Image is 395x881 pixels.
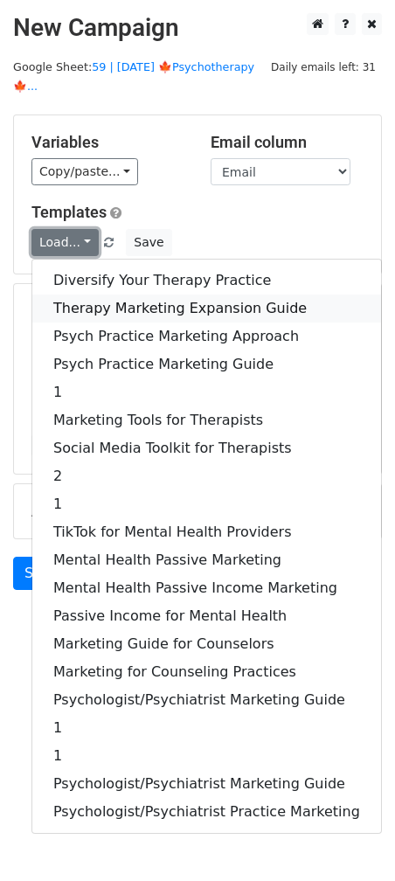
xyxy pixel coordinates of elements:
[32,462,381,490] a: 2
[265,60,382,73] a: Daily emails left: 31
[32,602,381,630] a: Passive Income for Mental Health
[32,378,381,406] a: 1
[32,295,381,323] a: Therapy Marketing Expansion Guide
[32,630,381,658] a: Marketing Guide for Counselors
[32,267,381,295] a: Diversify Your Therapy Practice
[32,658,381,686] a: Marketing for Counseling Practices
[13,60,254,94] a: 59 | [DATE] 🍁Psychotherapy🍁...
[13,557,71,590] a: Send
[13,60,254,94] small: Google Sheet:
[32,434,381,462] a: Social Media Toolkit for Therapists
[31,229,99,256] a: Load...
[13,13,382,43] h2: New Campaign
[32,742,381,770] a: 1
[31,133,184,152] h5: Variables
[32,546,381,574] a: Mental Health Passive Marketing
[265,58,382,77] span: Daily emails left: 31
[308,797,395,881] iframe: Chat Widget
[126,229,171,256] button: Save
[32,686,381,714] a: Psychologist/Psychiatrist Marketing Guide
[32,350,381,378] a: Psych Practice Marketing Guide
[32,798,381,826] a: Psychologist/Psychiatrist Practice Marketing
[32,406,381,434] a: Marketing Tools for Therapists
[31,203,107,221] a: Templates
[32,518,381,546] a: TikTok for Mental Health Providers
[32,714,381,742] a: 1
[32,574,381,602] a: Mental Health Passive Income Marketing
[31,158,138,185] a: Copy/paste...
[211,133,364,152] h5: Email column
[32,490,381,518] a: 1
[32,770,381,798] a: Psychologist/Psychiatrist Marketing Guide
[32,323,381,350] a: Psych Practice Marketing Approach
